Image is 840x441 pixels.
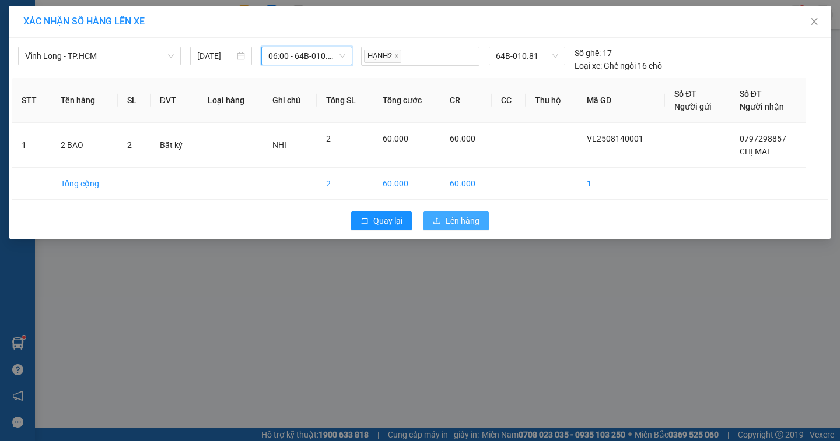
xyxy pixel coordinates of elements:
span: XÁC NHẬN SỐ HÀNG LÊN XE [23,16,145,27]
span: Lên hàng [446,214,480,227]
th: STT [12,78,51,123]
td: Tổng cộng [51,168,118,200]
span: upload [433,217,441,226]
input: 14/08/2025 [197,50,235,62]
span: Vĩnh Long - TP.HCM [25,47,174,65]
span: Quay lại [373,214,402,227]
td: 1 [12,123,51,168]
span: Số ghế: [575,47,601,59]
span: Người nhận [740,102,784,111]
td: 1 [577,168,665,200]
th: Loại hàng [198,78,262,123]
span: 2 [127,140,132,150]
span: 60.000 [383,134,408,143]
span: NHI [272,140,286,150]
span: 0797298857 [740,134,786,143]
div: 17 [575,47,612,59]
td: Bất kỳ [150,123,198,168]
th: Tên hàng [51,78,118,123]
button: uploadLên hàng [423,211,489,230]
span: 60.000 [450,134,475,143]
span: HẠNH2 [364,50,401,63]
th: Mã GD [577,78,665,123]
th: CR [440,78,492,123]
th: Tổng SL [317,78,373,123]
th: Ghi chú [263,78,317,123]
button: rollbackQuay lại [351,211,412,230]
span: Người gửi [674,102,712,111]
span: 06:00 - 64B-010.81 [268,47,345,65]
td: 2 BAO [51,123,118,168]
div: Ghế ngồi 16 chỗ [575,59,662,72]
span: VL2508140001 [587,134,643,143]
span: Loại xe: [575,59,602,72]
th: Tổng cước [373,78,440,123]
td: 2 [317,168,373,200]
span: Số ĐT [740,89,762,98]
td: 60.000 [440,168,492,200]
span: 2 [326,134,331,143]
th: Thu hộ [526,78,577,123]
span: close [394,53,400,59]
th: SL [118,78,150,123]
span: 64B-010.81 [496,47,558,65]
th: ĐVT [150,78,198,123]
td: 60.000 [373,168,440,200]
button: Close [798,6,831,38]
span: Số ĐT [674,89,696,98]
span: rollback [360,217,369,226]
span: CHỊ MAI [740,147,769,156]
span: close [810,17,819,26]
th: CC [492,78,526,123]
